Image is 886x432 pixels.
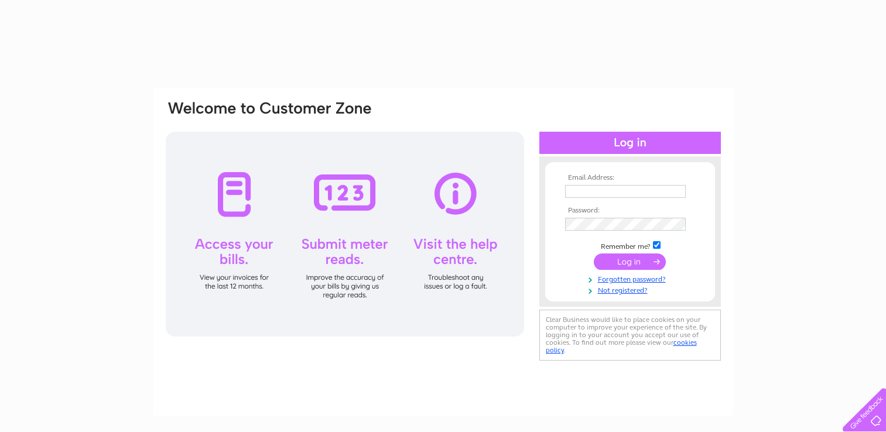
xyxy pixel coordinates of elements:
th: Password: [562,207,698,215]
th: Email Address: [562,174,698,182]
input: Submit [594,253,666,270]
a: cookies policy [546,338,697,354]
td: Remember me? [562,239,698,251]
div: Clear Business would like to place cookies on your computer to improve your experience of the sit... [539,310,721,361]
a: Not registered? [565,284,698,295]
a: Forgotten password? [565,273,698,284]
